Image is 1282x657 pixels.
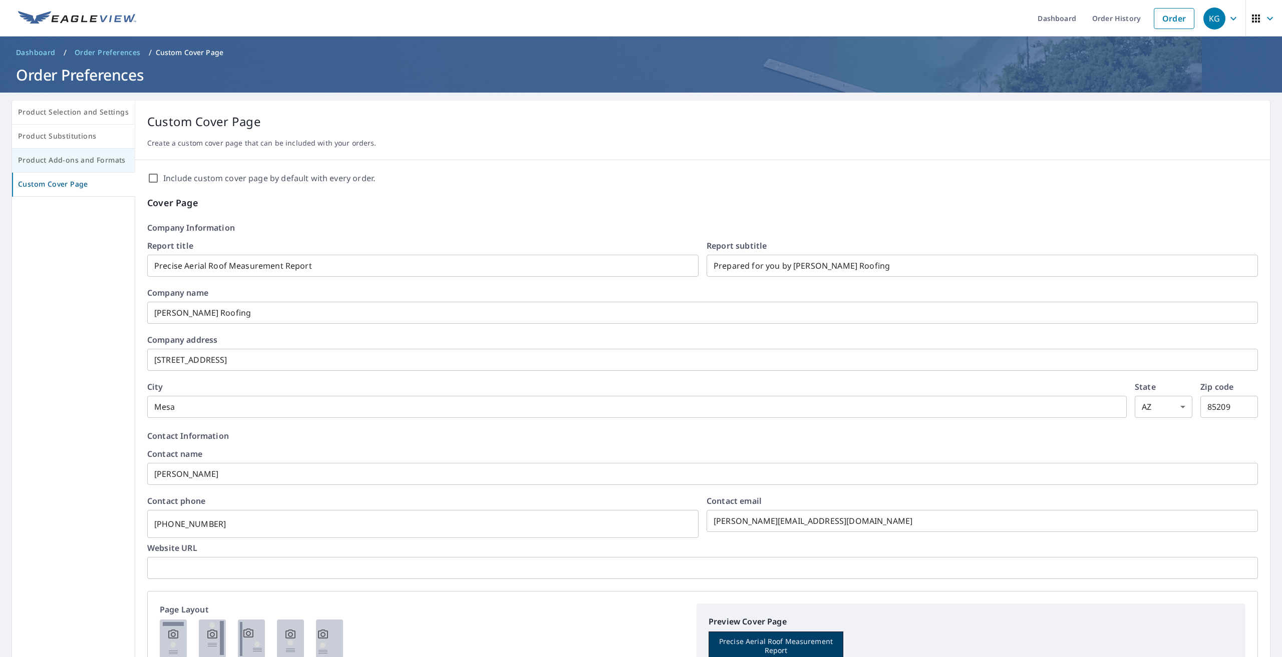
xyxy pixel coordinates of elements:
a: Order [1154,8,1194,29]
p: Create a custom cover page that can be included with your orders. [147,139,1258,148]
p: Precise Aerial Roof Measurement Report [714,637,838,655]
div: AZ [1135,396,1192,418]
label: Company address [147,336,1258,344]
p: Page Layout [160,603,685,615]
label: City [147,383,1127,391]
label: Report title [147,242,699,250]
span: Product Selection and Settings [18,106,129,119]
nav: breadcrumb [12,45,1270,61]
a: Dashboard [12,45,60,61]
li: / [149,47,152,59]
label: Website URL [147,544,1258,552]
label: Contact email [707,497,1258,505]
label: Company name [147,289,1258,297]
a: Order Preferences [71,45,145,61]
p: Contact Information [147,430,1258,442]
span: Dashboard [16,48,56,58]
label: Include custom cover page by default with every order. [163,172,375,184]
span: Custom Cover Page [18,178,129,191]
label: Report subtitle [707,242,1258,250]
label: Contact name [147,450,1258,458]
label: Zip code [1200,383,1258,391]
h1: Order Preferences [12,65,1270,85]
div: tab-list [12,101,135,197]
div: KG [1203,8,1225,30]
span: Product Add-ons and Formats [18,154,129,167]
p: Company Information [147,222,1258,234]
p: Custom Cover Page [147,113,1258,131]
span: Order Preferences [75,48,141,58]
label: Contact phone [147,497,699,505]
p: Custom Cover Page [156,48,223,58]
label: State [1135,383,1192,391]
p: Preview Cover Page [709,615,1233,627]
p: Cover Page [147,196,1258,210]
li: / [64,47,67,59]
span: Product Substitutions [18,130,129,143]
em: AZ [1142,402,1151,412]
img: EV Logo [18,11,136,26]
